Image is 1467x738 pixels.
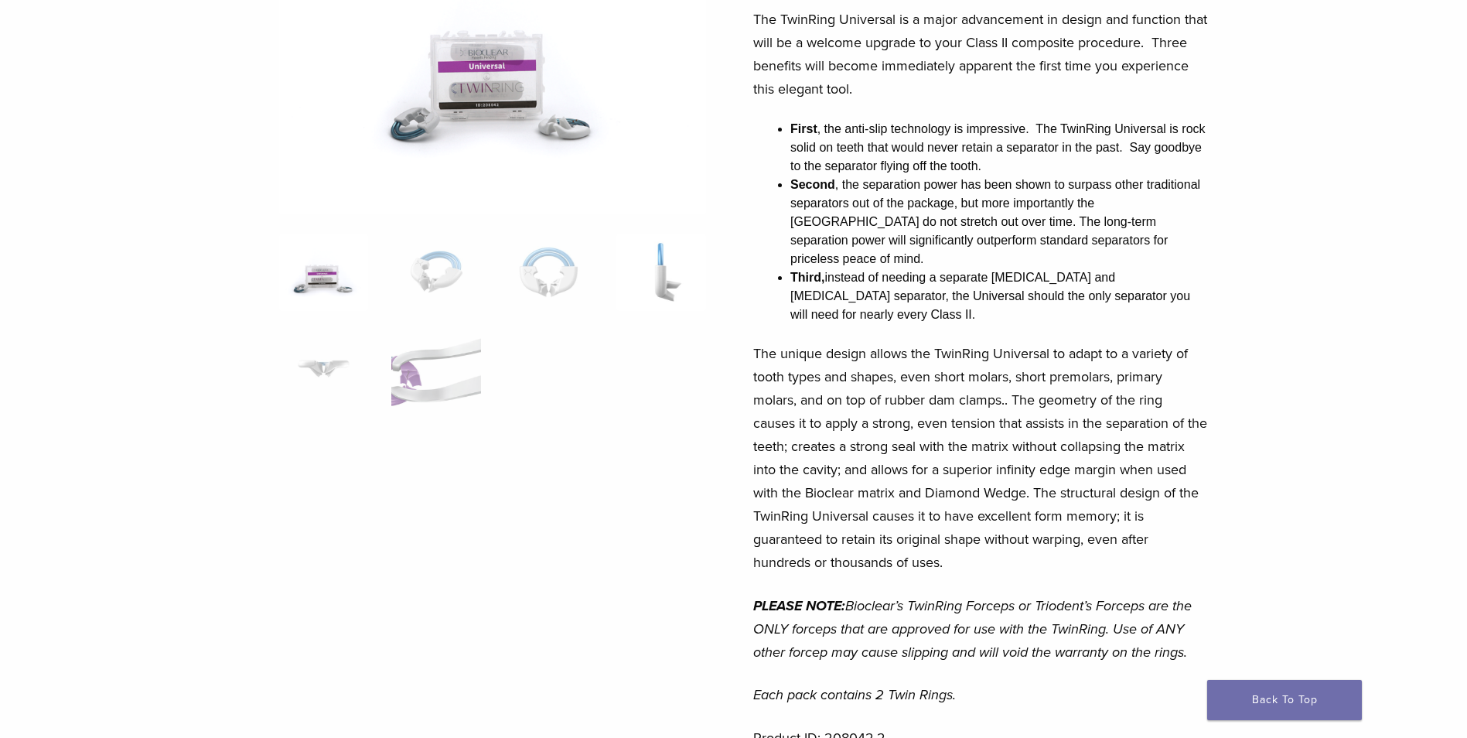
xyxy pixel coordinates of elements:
[753,342,1208,574] p: The unique design allows the TwinRing Universal to adapt to a variety of tooth types and shapes, ...
[790,176,1208,268] li: , the separation power has been shown to surpass other traditional separators out of the package,...
[391,234,480,311] img: TwinRing Universal - Image 2
[753,686,956,703] em: Each pack contains 2 Twin Rings.
[279,330,368,408] img: TwinRing Universal - Image 5
[391,330,480,408] img: TwinRing Universal - Image 6
[1207,680,1362,720] a: Back To Top
[279,234,368,311] img: 208042.2-324x324.png
[616,234,705,311] img: TwinRing Universal - Image 4
[504,234,593,311] img: TwinRing Universal - Image 3
[790,268,1208,324] li: instead of needing a separate [MEDICAL_DATA] and [MEDICAL_DATA] separator, the Universal should t...
[753,8,1208,101] p: The TwinRing Universal is a major advancement in design and function that will be a welcome upgra...
[753,597,1192,661] em: Bioclear’s TwinRing Forceps or Triodent’s Forceps are the ONLY forceps that are approved for use ...
[790,271,824,284] strong: Third,
[790,120,1208,176] li: , the anti-slip technology is impressive. The TwinRing Universal is rock solid on teeth that woul...
[790,122,817,135] strong: First
[753,597,845,614] em: PLEASE NOTE:
[790,178,835,191] strong: Second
